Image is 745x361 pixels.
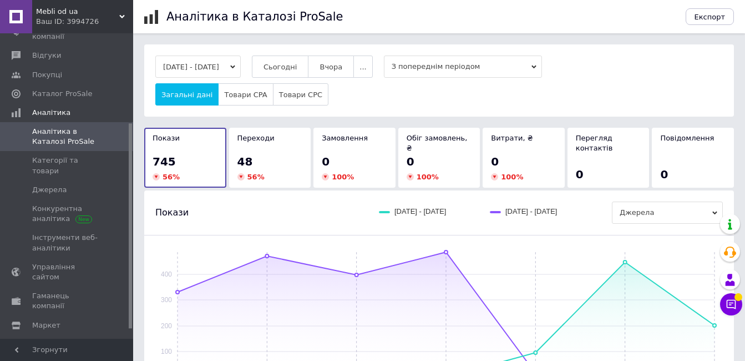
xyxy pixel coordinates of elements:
[308,56,354,78] button: Вчора
[686,8,734,25] button: Експорт
[153,155,176,168] span: 745
[218,83,273,106] button: Товари CPA
[161,322,172,330] text: 200
[491,155,499,168] span: 0
[32,233,103,253] span: Інструменти веб-аналітики
[161,270,172,278] text: 400
[153,134,180,142] span: Покази
[32,89,92,99] span: Каталог ProSale
[161,348,172,355] text: 100
[247,173,265,181] span: 56 %
[491,134,533,142] span: Витрати, ₴
[237,155,253,168] span: 48
[359,63,366,71] span: ...
[332,173,354,181] span: 100 %
[32,291,103,311] span: Гаманець компанії
[237,134,275,142] span: Переходи
[263,63,297,71] span: Сьогодні
[353,56,372,78] button: ...
[660,168,668,181] span: 0
[417,173,439,181] span: 100 %
[36,17,133,27] div: Ваш ID: 3994726
[407,155,414,168] span: 0
[32,51,61,61] span: Відгуки
[501,173,523,181] span: 100 %
[612,202,723,224] span: Джерела
[576,168,584,181] span: 0
[161,91,212,99] span: Загальні дані
[32,204,103,224] span: Конкурентна аналітика
[166,10,343,23] h1: Аналітика в Каталозі ProSale
[720,293,742,315] button: Чат з покупцем
[322,134,368,142] span: Замовлення
[252,56,309,78] button: Сьогодні
[155,83,219,106] button: Загальні дані
[32,70,62,80] span: Покупці
[32,262,103,282] span: Управління сайтом
[161,296,172,304] text: 300
[32,320,60,330] span: Маркет
[155,56,241,78] button: [DATE] - [DATE]
[32,108,70,118] span: Аналітика
[322,155,330,168] span: 0
[273,83,328,106] button: Товари CPC
[576,134,613,152] span: Перегляд контактів
[279,91,322,99] span: Товари CPC
[155,207,189,219] span: Покази
[320,63,342,71] span: Вчора
[695,13,726,21] span: Експорт
[32,185,67,195] span: Джерела
[660,134,714,142] span: Повідомлення
[36,7,119,17] span: Mebli od ua
[163,173,180,181] span: 56 %
[32,156,103,176] span: Категорії та товари
[407,134,468,152] span: Обіг замовлень, ₴
[384,56,542,78] span: З попереднім періодом
[32,127,103,147] span: Аналітика в Каталозі ProSale
[224,91,267,99] span: Товари CPA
